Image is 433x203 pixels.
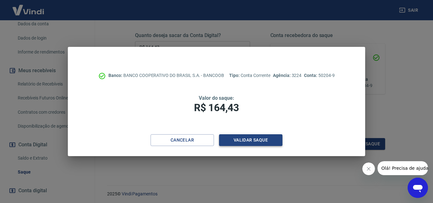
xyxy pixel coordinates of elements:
iframe: Botão para abrir a janela de mensagens [408,178,428,198]
p: BANCO COOPERATIVO DO BRASIL S.A. - BANCOOB [108,72,224,79]
span: Valor do saque: [199,95,234,101]
p: 3224 [273,72,301,79]
p: 50204-9 [304,72,334,79]
span: Agência: [273,73,292,78]
iframe: Fechar mensagem [362,162,375,175]
iframe: Mensagem da empresa [378,161,428,175]
span: Banco: [108,73,123,78]
span: Conta: [304,73,318,78]
span: R$ 164,43 [194,102,239,114]
span: Tipo: [229,73,241,78]
p: Conta Corrente [229,72,270,79]
button: Cancelar [151,134,214,146]
button: Validar saque [219,134,282,146]
span: Olá! Precisa de ajuda? [4,4,53,10]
